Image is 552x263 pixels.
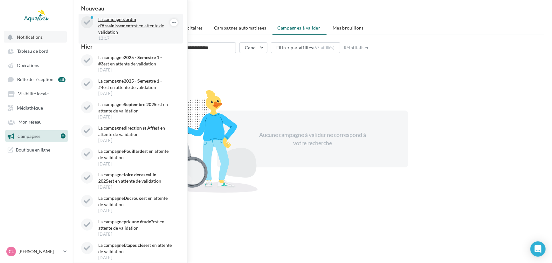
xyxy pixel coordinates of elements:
[79,5,183,11] div: Nouveau
[17,49,48,54] span: Tableau de bord
[98,55,162,66] strong: 2025 - Semestre 1 - #3
[16,147,50,153] span: Boutique en ligne
[124,125,154,131] strong: direction st Aff
[98,195,172,208] p: La campagne est en attente de validation
[4,102,69,113] a: Médiathèque
[17,105,43,111] span: Médiathèque
[124,148,142,154] strong: Pouillard
[18,91,49,97] span: Visibilité locale
[9,248,14,255] span: CL
[58,77,66,82] div: 45
[81,10,544,20] h1: Campagnes
[17,133,40,139] span: Campagnes
[17,34,43,40] span: Notifications
[271,42,340,53] button: Filtrer par affiliés(67 affiliés)
[124,102,156,107] strong: Septembre 2025
[4,144,69,155] a: Boutique en ligne
[4,116,69,127] a: Mon réseau
[4,59,69,71] a: Opérations
[61,132,66,139] a: 2
[124,219,153,224] strong: prk une étude?
[79,44,183,49] div: Hier
[530,241,546,257] div: Open Intercom Messenger
[17,77,53,82] span: Boîte de réception
[341,44,372,51] button: Réinitialiser
[17,63,39,68] span: Opérations
[4,130,69,142] a: Campagnes 2
[98,78,172,91] p: La campagne est en attente de validation
[98,68,112,72] span: [DATE]
[18,248,61,255] p: [PERSON_NAME]
[98,78,162,90] strong: 2025 - Semestre 1 - #4
[98,54,172,67] p: La campagne est en attente de validation
[98,16,172,35] p: La campagne est en attente de validation
[333,25,364,30] span: Mes brouillons
[98,242,172,255] p: La campagne est en attente de validation
[18,119,42,125] span: Mon réseau
[98,101,172,114] p: La campagne est en attente de validation
[124,242,145,248] strong: Etapes clés
[98,172,156,184] strong: foire decazeville 2025
[98,115,112,119] span: [DATE]
[4,88,69,99] a: Visibilité locale
[98,185,112,189] span: [DATE]
[98,148,172,161] p: La campagne est en attente de validation
[98,256,112,260] span: [DATE]
[98,36,110,40] span: 12:17
[4,45,69,57] a: Tableau de bord
[4,31,67,43] button: Notifications Nouveau La campagneJardin d'Assainissementest en attente de validation 12:17Hier La...
[313,45,335,50] div: (67 affiliés)
[98,219,172,231] p: La campagne est en attente de validation
[98,162,112,166] span: [DATE]
[214,25,266,30] span: Campagnes automatisées
[124,195,141,201] strong: Ducroux
[98,232,112,236] span: [DATE]
[98,209,112,213] span: [DATE]
[239,42,267,53] button: Canal
[4,73,69,85] a: Boîte de réception 45
[98,172,172,184] p: La campagne est en attente de validation
[5,246,68,258] a: CL [PERSON_NAME]
[98,138,112,143] span: [DATE]
[258,131,367,147] div: Aucune campagne à valider ne correspond à votre recherche
[98,125,172,138] p: La campagne est en attente de validation
[61,133,66,138] div: 2
[98,91,112,96] span: [DATE]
